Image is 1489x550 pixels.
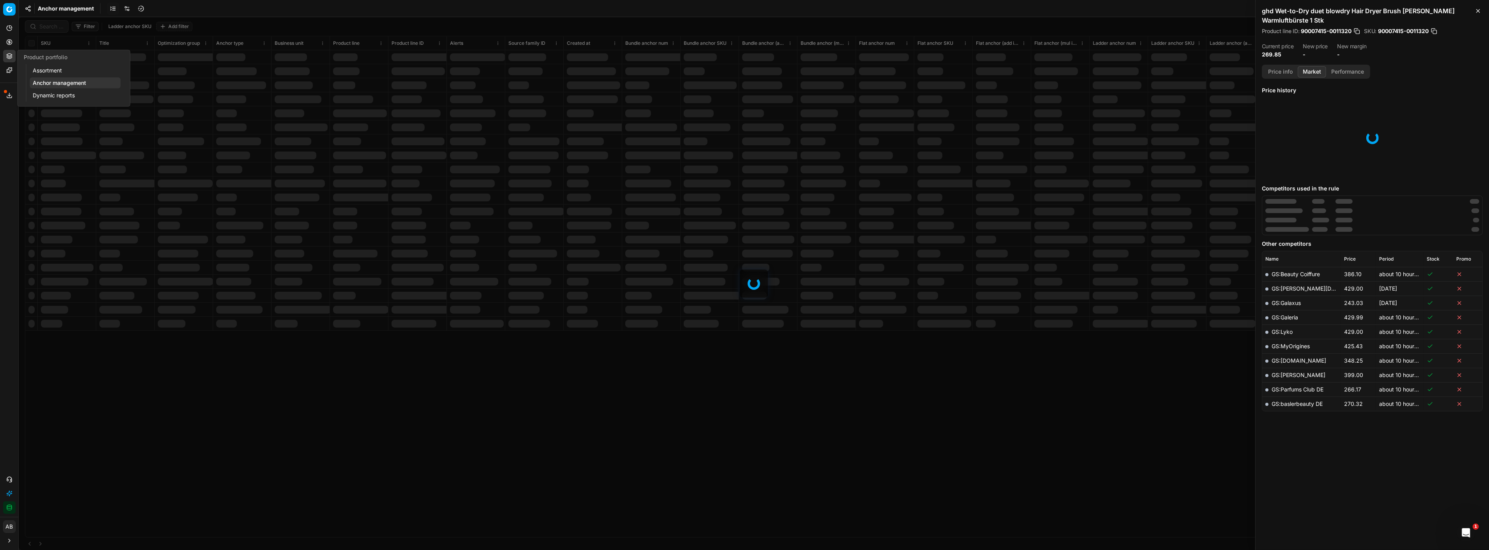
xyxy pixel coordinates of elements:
[38,5,94,12] span: Anchor management
[1263,66,1298,78] button: Price info
[1344,271,1362,277] span: 386.10
[1473,524,1479,530] span: 1
[1456,256,1471,262] span: Promo
[1379,256,1394,262] span: Period
[3,520,16,533] button: AB
[1427,256,1440,262] span: Stock
[1379,386,1428,393] span: about 10 hours ago
[1262,240,1483,248] h5: Other competitors
[1457,524,1475,542] iframe: Intercom live chat
[1379,400,1428,407] span: about 10 hours ago
[1272,271,1320,277] a: GS:Beauty Coiffure
[1262,86,1483,94] h5: Price history
[1262,51,1293,58] dd: 269.85
[1379,372,1428,378] span: about 10 hours ago
[1272,314,1298,321] a: GS:Galeria
[24,54,67,60] span: Product portfolio
[1272,386,1323,393] a: GS:Parfums Club DE
[1379,343,1428,349] span: about 10 hours ago
[1272,285,1371,292] a: GS:[PERSON_NAME][DOMAIN_NAME]
[1379,271,1428,277] span: about 10 hours ago
[1337,44,1367,49] dt: New margin
[1344,300,1363,306] span: 243.03
[1344,314,1363,321] span: 429.99
[30,65,120,76] a: Assortment
[1344,256,1356,262] span: Price
[1344,328,1363,335] span: 429.00
[1303,44,1328,49] dt: New price
[30,78,120,88] a: Anchor management
[1379,285,1397,292] span: [DATE]
[1326,66,1369,78] button: Performance
[1379,328,1428,335] span: about 10 hours ago
[1272,372,1325,378] a: GS:[PERSON_NAME]
[1379,314,1428,321] span: about 10 hours ago
[1272,328,1293,335] a: GS:Lyko
[1262,44,1293,49] dt: Current price
[30,90,120,101] a: Dynamic reports
[38,5,94,12] nav: breadcrumb
[1344,343,1363,349] span: 425.43
[1364,28,1376,34] span: SKU :
[1298,66,1326,78] button: Market
[1344,372,1363,378] span: 399.00
[1262,185,1483,192] h5: Competitors used in the rule
[4,521,15,532] span: AB
[1262,6,1483,25] h2: ghd Wet-to-Dry duet blowdry Hair Dryer Brush [PERSON_NAME] Warmluftbürste 1 Stk
[1265,256,1279,262] span: Name
[1344,386,1361,393] span: 266.17
[1344,285,1363,292] span: 429.00
[1272,357,1326,364] a: GS:[DOMAIN_NAME]
[1301,27,1351,35] span: 90007415-0011320
[1272,400,1323,407] a: GS:baslerbeauty DE
[1379,357,1428,364] span: about 10 hours ago
[1337,51,1367,58] dd: -
[1344,357,1363,364] span: 348.25
[1379,300,1397,306] span: [DATE]
[1378,27,1429,35] span: 90007415-0011320
[1303,51,1328,58] dd: -
[1272,300,1301,306] a: GS:Galaxus
[1262,28,1299,34] span: Product line ID :
[1272,343,1310,349] a: GS:MyOrigines
[1344,400,1363,407] span: 270.32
